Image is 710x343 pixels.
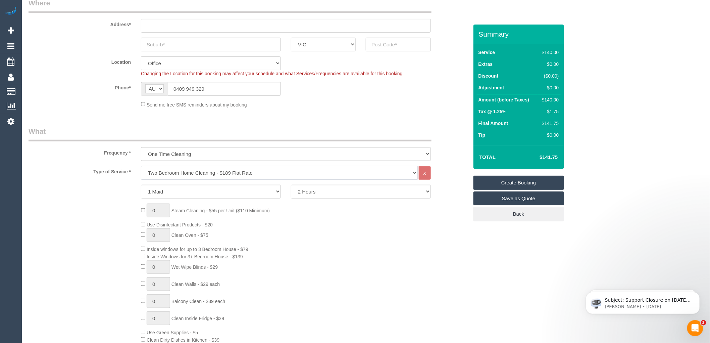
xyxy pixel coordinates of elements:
div: $0.00 [539,132,559,138]
div: $0.00 [539,84,559,91]
span: Clean Oven - $75 [171,232,208,238]
a: Save as Quote [473,191,564,206]
span: Inside windows for up to 3 Bedroom House - $79 [147,247,248,252]
div: $1.75 [539,108,559,115]
label: Location [23,56,136,66]
span: Changing the Location for this booking may affect your schedule and what Services/Frequencies are... [141,71,404,76]
div: $140.00 [539,49,559,56]
label: Type of Service * [23,166,136,175]
label: Adjustment [478,84,504,91]
h4: $141.75 [519,155,558,160]
span: Steam Cleaning - $55 per Unit ($110 Minimum) [171,208,270,213]
span: Use Green Supplies - $5 [147,330,198,335]
span: Use Disinfectant Products - $20 [147,222,213,227]
iframe: Intercom live chat [687,320,703,336]
label: Service [478,49,495,56]
span: 3 [701,320,706,326]
span: Balcony Clean - $39 each [171,299,225,304]
input: Phone* [168,82,281,96]
input: Suburb* [141,38,281,51]
label: Extras [478,61,493,68]
div: ($0.00) [539,73,559,79]
label: Discount [478,73,499,79]
label: Phone* [23,82,136,91]
span: Clean Inside Fridge - $39 [171,316,224,321]
iframe: Intercom notifications message [576,278,710,325]
label: Tax @ 1.25% [478,108,507,115]
a: Back [473,207,564,221]
span: Wet Wipe Blinds - $29 [171,264,218,270]
label: Frequency * [23,147,136,156]
label: Amount (before Taxes) [478,96,529,103]
h3: Summary [479,30,561,38]
a: Create Booking [473,176,564,190]
span: Send me free SMS reminders about my booking [147,102,247,107]
span: Clean Walls - $29 each [171,282,220,287]
strong: Total [479,154,496,160]
label: Final Amount [478,120,508,127]
legend: What [29,126,432,141]
span: Clean Dirty Dishes in Kitchen - $39 [147,337,219,343]
div: $140.00 [539,96,559,103]
span: Inside Windows for 3+ Bedroom House - $139 [147,254,243,259]
input: Post Code* [366,38,430,51]
div: $141.75 [539,120,559,127]
div: $0.00 [539,61,559,68]
img: Automaid Logo [4,7,17,16]
label: Address* [23,19,136,28]
label: Tip [478,132,486,138]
